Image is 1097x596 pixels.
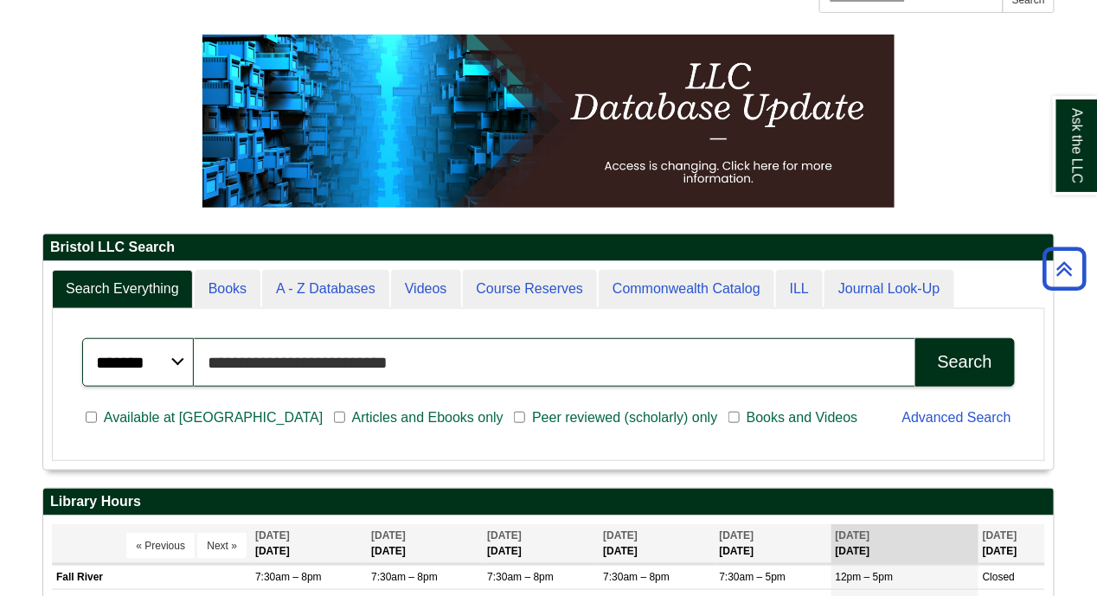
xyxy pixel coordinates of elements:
a: Videos [391,270,461,309]
span: Articles and Ebooks only [345,407,510,428]
h2: Library Hours [43,489,1054,516]
span: 7:30am – 8pm [371,571,438,583]
span: 7:30am – 5pm [720,571,786,583]
a: Advanced Search [902,410,1011,425]
a: Course Reserves [463,270,598,309]
a: ILL [776,270,823,309]
h2: Bristol LLC Search [43,234,1054,261]
span: [DATE] [255,529,290,542]
span: [DATE] [603,529,638,542]
button: « Previous [126,533,195,559]
span: [DATE] [487,529,522,542]
span: [DATE] [720,529,754,542]
span: [DATE] [983,529,1017,542]
div: Search [938,352,992,372]
th: [DATE] [483,524,599,563]
span: Available at [GEOGRAPHIC_DATA] [97,407,330,428]
th: [DATE] [715,524,831,563]
input: Articles and Ebooks only [334,410,345,426]
span: 7:30am – 8pm [487,571,554,583]
th: [DATE] [978,524,1045,563]
input: Peer reviewed (scholarly) only [514,410,525,426]
a: A - Z Databases [262,270,389,309]
span: 7:30am – 8pm [603,571,670,583]
th: [DATE] [831,524,978,563]
a: Commonwealth Catalog [599,270,774,309]
span: Books and Videos [740,407,865,428]
span: [DATE] [371,529,406,542]
th: [DATE] [599,524,715,563]
button: Search [915,338,1015,387]
span: [DATE] [836,529,870,542]
img: HTML tutorial [202,35,895,208]
th: [DATE] [251,524,367,563]
input: Available at [GEOGRAPHIC_DATA] [86,410,97,426]
span: Closed [983,571,1015,583]
span: 7:30am – 8pm [255,571,322,583]
button: Next » [197,533,247,559]
td: Fall River [52,565,251,589]
input: Books and Videos [728,410,740,426]
a: Books [195,270,260,309]
a: Journal Look-Up [824,270,953,309]
span: 12pm – 5pm [836,571,894,583]
a: Search Everything [52,270,193,309]
span: Peer reviewed (scholarly) only [525,407,724,428]
th: [DATE] [367,524,483,563]
a: Back to Top [1037,257,1093,280]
